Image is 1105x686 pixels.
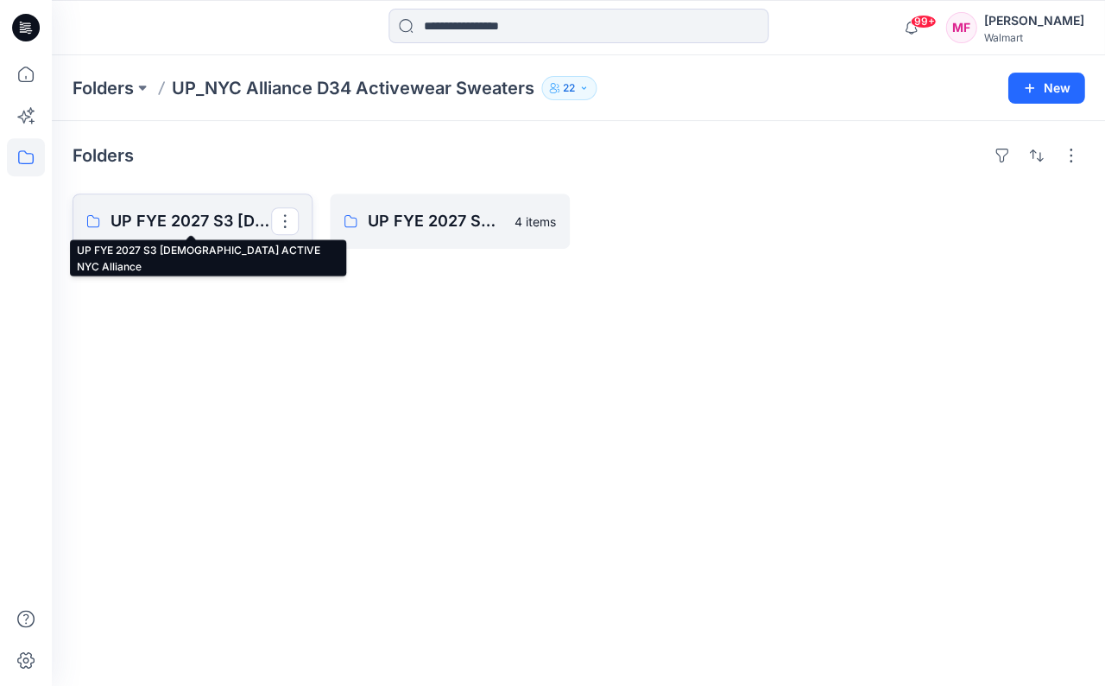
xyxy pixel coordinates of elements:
[983,10,1083,31] div: [PERSON_NAME]
[368,209,504,233] p: UP FYE 2027 S2 [DEMOGRAPHIC_DATA] ACTIVE NYC Alliance
[110,209,271,233] p: UP FYE 2027 S3 [DEMOGRAPHIC_DATA] ACTIVE NYC Alliance
[541,76,597,100] button: 22
[73,145,134,166] h4: Folders
[330,194,570,249] a: UP FYE 2027 S2 [DEMOGRAPHIC_DATA] ACTIVE NYC Alliance4 items
[172,76,534,100] p: UP_NYC Alliance D34 Activewear Sweaters
[945,12,976,43] div: MF
[983,31,1083,44] div: Walmart
[910,15,936,29] span: 99+
[73,194,313,249] a: UP FYE 2027 S3 [DEMOGRAPHIC_DATA] ACTIVE NYC Alliance
[515,213,556,231] p: 4 items
[1007,73,1084,104] button: New
[563,79,575,98] p: 22
[73,76,134,100] a: Folders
